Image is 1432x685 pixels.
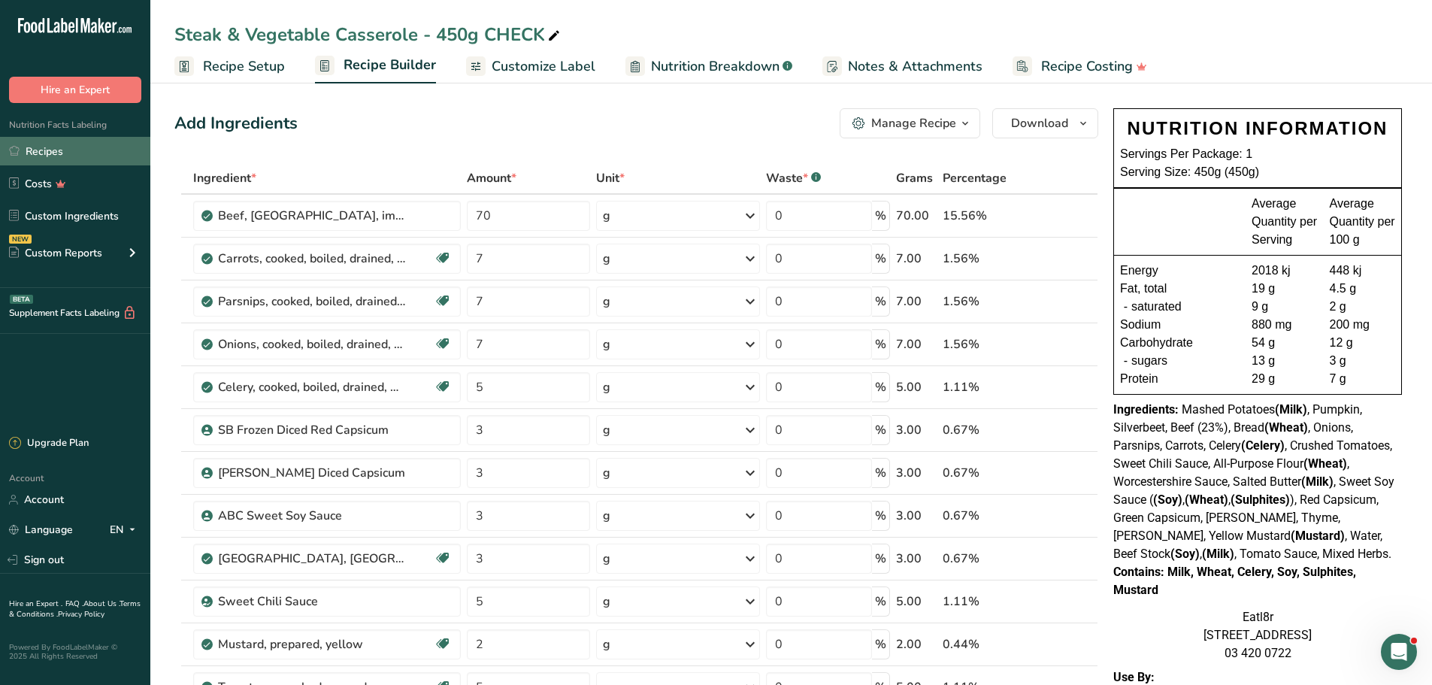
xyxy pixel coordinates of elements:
[603,378,610,396] div: g
[1120,280,1167,298] span: Fat, total
[58,609,104,620] a: Privacy Policy
[218,593,406,611] div: Sweet Chili Sauce
[1252,280,1318,298] div: 19 g
[9,235,32,244] div: NEW
[1113,402,1179,417] span: Ingredients:
[1252,316,1318,334] div: 880 mg
[596,169,625,187] span: Unit
[218,378,406,396] div: Celery, cooked, boiled, drained, without salt
[651,56,780,77] span: Nutrition Breakdown
[603,464,610,482] div: g
[1120,262,1158,280] span: Energy
[9,436,89,451] div: Upgrade Plan
[943,550,1027,568] div: 0.67%
[1120,298,1131,316] div: -
[218,250,406,268] div: Carrots, cooked, boiled, drained, without salt
[896,464,937,482] div: 3.00
[943,593,1027,611] div: 1.11%
[603,207,610,225] div: g
[1264,420,1308,435] b: (Wheat)
[1170,547,1200,561] b: (Soy)
[943,464,1027,482] div: 0.67%
[1252,334,1318,352] div: 54 g
[943,378,1027,396] div: 1.11%
[174,50,285,83] a: Recipe Setup
[1330,352,1396,370] div: 3 g
[1120,115,1395,142] div: NUTRITION INFORMATION
[193,169,256,187] span: Ingredient
[203,56,285,77] span: Recipe Setup
[1153,493,1182,507] b: (Soy)
[896,550,937,568] div: 3.00
[603,507,610,525] div: g
[1252,262,1318,280] div: 2018 kj
[603,635,610,653] div: g
[625,50,792,83] a: Nutrition Breakdown
[218,421,406,439] div: SB Frozen Diced Red Capsicum
[218,292,406,311] div: Parsnips, cooked, boiled, drained, without salt
[10,295,33,304] div: BETA
[1275,402,1307,417] b: (Milk)
[1185,493,1228,507] b: (Wheat)
[1120,316,1161,334] span: Sodium
[943,292,1027,311] div: 1.56%
[603,550,610,568] div: g
[603,421,610,439] div: g
[1291,529,1345,543] b: (Mustard)
[943,335,1027,353] div: 1.56%
[1131,352,1167,370] span: sugars
[1041,56,1133,77] span: Recipe Costing
[896,635,937,653] div: 2.00
[9,599,62,609] a: Hire an Expert .
[1381,634,1417,670] iframe: Intercom live chat
[1252,298,1318,316] div: 9 g
[466,50,595,83] a: Customize Label
[896,378,937,396] div: 5.00
[1011,114,1068,132] span: Download
[840,108,980,138] button: Manage Recipe
[1330,195,1396,249] div: Average Quantity per 100 g
[9,517,73,543] a: Language
[822,50,982,83] a: Notes & Attachments
[848,56,982,77] span: Notes & Attachments
[1241,438,1285,453] b: (Celery)
[896,169,933,187] span: Grams
[1120,334,1193,352] span: Carbohydrate
[218,335,406,353] div: Onions, cooked, boiled, drained, without salt
[943,169,1007,187] span: Percentage
[943,207,1027,225] div: 15.56%
[1252,195,1318,249] div: Average Quantity per Serving
[315,48,436,84] a: Recipe Builder
[896,335,937,353] div: 7.00
[218,464,406,482] div: [PERSON_NAME] Diced Capsicum
[83,599,120,609] a: About Us .
[110,521,141,539] div: EN
[1330,316,1396,334] div: 200 mg
[1113,402,1394,561] span: Mashed Potatoes , Pumpkin, Silverbeet, Beef (23%), Bread , Onions, Parsnips, Carrots, Celery , Cr...
[1013,50,1147,83] a: Recipe Costing
[1120,145,1395,163] div: Servings Per Package: 1
[9,77,141,103] button: Hire an Expert
[492,56,595,77] span: Customize Label
[1330,370,1396,388] div: 7 g
[467,169,516,187] span: Amount
[1330,334,1396,352] div: 12 g
[603,292,610,311] div: g
[896,507,937,525] div: 3.00
[1113,563,1402,599] div: Contains: Milk, Wheat, Celery, Soy, Sulphites, Mustard
[943,507,1027,525] div: 0.67%
[603,593,610,611] div: g
[1330,280,1396,298] div: 4.5 g
[218,550,406,568] div: [GEOGRAPHIC_DATA], [GEOGRAPHIC_DATA]
[603,335,610,353] div: g
[871,114,956,132] div: Manage Recipe
[1120,352,1131,370] div: -
[896,250,937,268] div: 7.00
[218,635,406,653] div: Mustard, prepared, yellow
[896,292,937,311] div: 7.00
[943,635,1027,653] div: 0.44%
[896,421,937,439] div: 3.00
[1113,608,1402,662] div: Eatl8r [STREET_ADDRESS] 03 420 0722
[943,250,1027,268] div: 1.56%
[218,207,406,225] div: Beef, [GEOGRAPHIC_DATA], imported, flat, separable lean and fat, cooked, braised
